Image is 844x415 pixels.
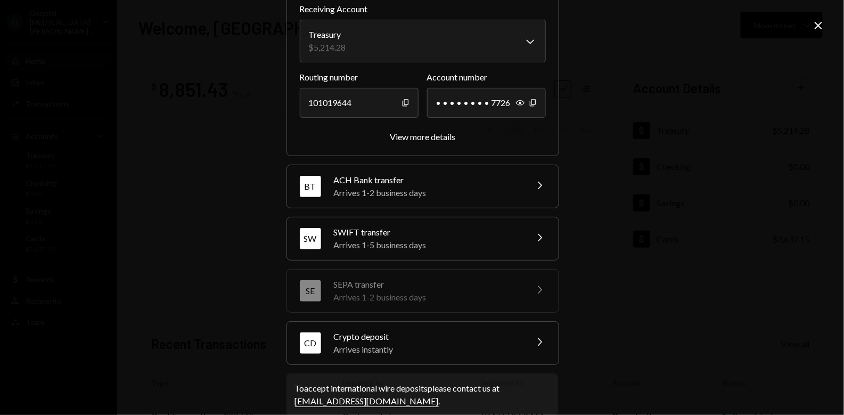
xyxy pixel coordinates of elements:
[427,88,546,118] div: • • • • • • • • 7726
[300,3,546,143] div: WTWire transferArrives 1-2 business days
[295,382,550,408] div: To accept international wire deposits please contact us at .
[334,174,520,186] div: ACH Bank transfer
[300,280,321,302] div: SE
[334,226,520,239] div: SWIFT transfer
[300,71,419,84] label: Routing number
[287,165,559,208] button: BTACH Bank transferArrives 1-2 business days
[334,343,520,356] div: Arrives instantly
[334,330,520,343] div: Crypto deposit
[390,132,455,142] div: View more details
[300,176,321,197] div: BT
[287,217,559,260] button: SWSWIFT transferArrives 1-5 business days
[287,270,559,312] button: SESEPA transferArrives 1-2 business days
[300,228,321,249] div: SW
[300,332,321,354] div: CD
[334,291,520,304] div: Arrives 1-2 business days
[334,239,520,251] div: Arrives 1-5 business days
[427,71,546,84] label: Account number
[300,20,546,62] button: Receiving Account
[334,186,520,199] div: Arrives 1-2 business days
[287,322,559,364] button: CDCrypto depositArrives instantly
[390,132,455,143] button: View more details
[295,396,439,407] a: [EMAIL_ADDRESS][DOMAIN_NAME]
[300,3,546,15] label: Receiving Account
[334,278,520,291] div: SEPA transfer
[300,88,419,118] div: 101019644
